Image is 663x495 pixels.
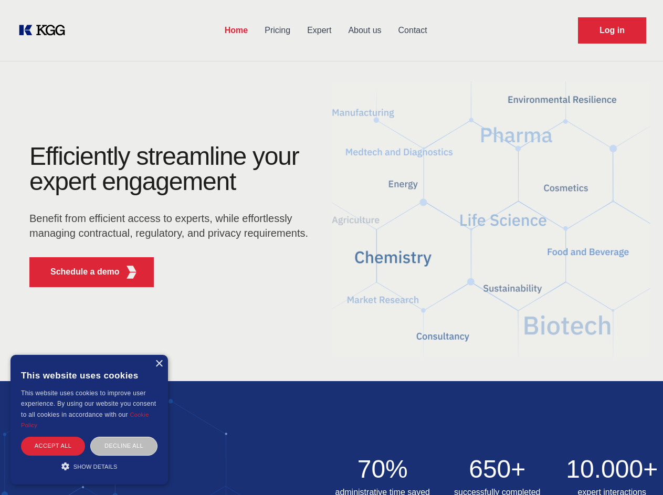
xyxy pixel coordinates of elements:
img: KGG Fifth Element RED [332,68,651,371]
p: Benefit from efficient access to experts, while effortlessly managing contractual, regulatory, an... [29,211,315,240]
span: Show details [73,464,118,470]
a: Pricing [256,17,299,44]
a: Home [216,17,256,44]
h1: Efficiently streamline your expert engagement [29,144,315,194]
div: Decline all [90,437,157,455]
div: This website uses cookies [21,363,157,388]
div: Accept all [21,437,85,455]
a: Request Demo [578,17,646,44]
div: Close [155,360,163,368]
img: KGG Fifth Element RED [125,266,138,279]
a: About us [340,17,390,44]
a: Expert [299,17,340,44]
button: Schedule a demoKGG Fifth Element RED [29,257,154,287]
h2: 650+ [446,457,549,482]
a: Contact [390,17,436,44]
span: This website uses cookies to improve user experience. By using our website you consent to all coo... [21,389,156,418]
h2: 70% [332,457,434,482]
a: KOL Knowledge Platform: Talk to Key External Experts (KEE) [17,22,73,39]
p: Schedule a demo [50,266,120,278]
div: Show details [21,461,157,471]
a: Cookie Policy [21,412,149,428]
